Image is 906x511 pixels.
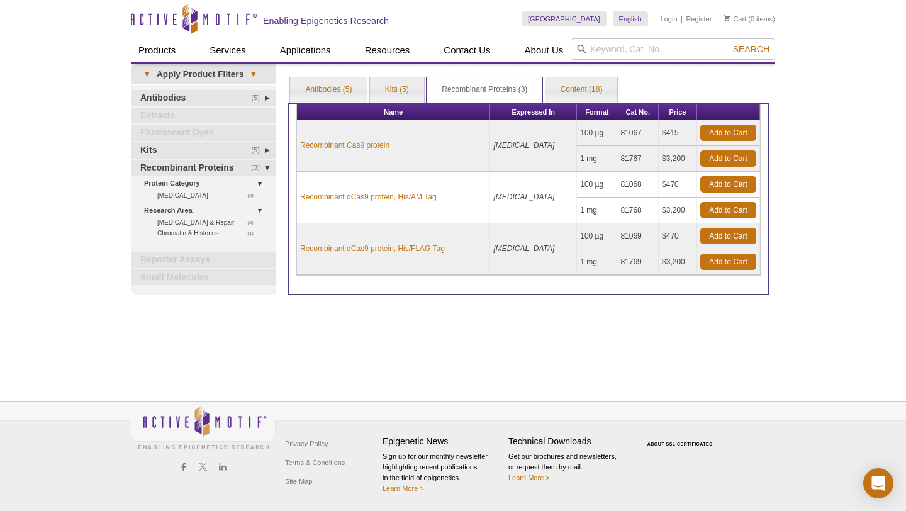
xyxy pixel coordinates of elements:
a: (5)Kits [131,142,276,159]
td: 1 mg [577,249,617,275]
a: Antibodies (5) [290,77,367,103]
a: Content (18) [545,77,618,103]
th: Price [659,104,697,120]
span: (5) [251,142,267,159]
a: Learn More > [508,474,550,481]
button: Search [729,43,773,55]
td: 81068 [617,172,659,198]
a: (5)Antibodies [131,90,276,106]
td: 1 mg [577,198,617,223]
a: Cart [724,14,746,23]
span: ▾ [137,69,157,80]
a: Services [202,38,254,62]
td: 1 mg [577,146,617,172]
a: [GEOGRAPHIC_DATA] [522,11,607,26]
a: Applications [272,38,338,62]
td: 81767 [617,146,659,172]
td: 100 µg [577,120,617,146]
a: Small Molecules [131,269,276,286]
td: 100 µg [577,172,617,198]
th: Expressed In [490,104,577,120]
a: ABOUT SSL CERTIFICATES [647,442,713,446]
td: 81769 [617,249,659,275]
a: Kits (5) [370,77,424,103]
a: Reporter Assays [131,252,276,268]
table: Click to Verify - This site chose Symantec SSL for secure e-commerce and confidential communicati... [634,424,729,451]
a: Recombinant Cas9 protein [300,140,389,151]
span: (3) [251,160,267,176]
a: Research Area [144,204,268,217]
th: Name [297,104,490,120]
td: 81067 [617,120,659,146]
span: Search [733,44,769,54]
h4: Epigenetic News [383,436,502,447]
a: Terms & Conditions [282,453,348,472]
th: Format [577,104,617,120]
span: (2) [247,217,260,228]
td: $3,200 [659,249,697,275]
a: (2)[MEDICAL_DATA] [157,190,260,201]
h4: Technical Downloads [508,436,628,447]
a: Add to Cart [700,202,756,218]
a: Login [661,14,678,23]
a: (2)[MEDICAL_DATA] & Repair [157,217,260,228]
i: [MEDICAL_DATA] [493,244,554,253]
th: Cat No. [617,104,659,120]
span: (2) [247,190,260,201]
i: [MEDICAL_DATA] [493,193,554,201]
a: Extracts [131,108,276,124]
td: 81768 [617,198,659,223]
a: Recombinant Proteins (3) [427,77,542,103]
a: Contact Us [436,38,498,62]
a: Site Map [282,472,315,491]
a: ▾Apply Product Filters▾ [131,64,276,84]
input: Keyword, Cat. No. [571,38,775,60]
a: Recombinant dCas9 protein, His/FLAG Tag [300,243,445,254]
a: Privacy Policy [282,434,331,453]
span: (1) [247,228,260,239]
h2: Enabling Epigenetics Research [263,15,389,26]
a: Recombinant dCas9 protein, His/AM Tag [300,191,437,203]
a: Fluorescent Dyes [131,125,276,141]
a: (1)Chromatin & Histones [157,228,260,239]
span: ▾ [243,69,263,80]
span: (5) [251,90,267,106]
a: (3)Recombinant Proteins [131,160,276,176]
li: | [681,11,683,26]
i: [MEDICAL_DATA] [493,141,554,150]
a: Learn More > [383,485,424,492]
a: Add to Cart [700,125,756,141]
a: Protein Category [144,177,268,190]
td: 81069 [617,223,659,249]
a: English [613,11,648,26]
li: (0 items) [724,11,775,26]
p: Sign up for our monthly newsletter highlighting recent publications in the field of epigenetics. [383,451,502,494]
img: Your Cart [724,15,730,21]
p: Get our brochures and newsletters, or request them by mail. [508,451,628,483]
td: $415 [659,120,697,146]
img: Active Motif, [131,401,276,452]
a: Resources [357,38,418,62]
a: About Us [517,38,571,62]
td: 100 µg [577,223,617,249]
a: Add to Cart [700,254,756,270]
a: Add to Cart [700,150,756,167]
td: $3,200 [659,146,697,172]
td: $470 [659,172,697,198]
a: Add to Cart [700,228,756,244]
a: Products [131,38,183,62]
td: $3,200 [659,198,697,223]
a: Add to Cart [700,176,756,193]
a: Register [686,14,712,23]
td: $470 [659,223,697,249]
div: Open Intercom Messenger [863,468,893,498]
